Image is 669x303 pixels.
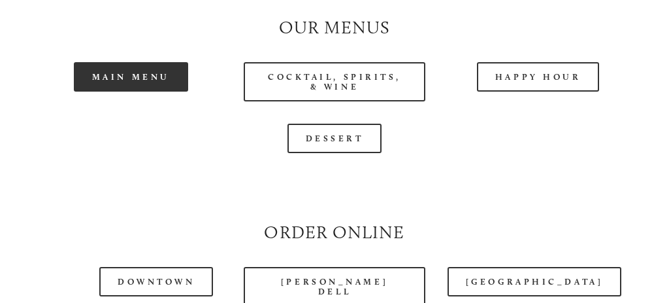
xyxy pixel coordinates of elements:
[448,267,621,296] a: [GEOGRAPHIC_DATA]
[244,62,425,101] a: Cocktail, Spirits, & Wine
[99,267,213,296] a: Downtown
[74,62,188,92] a: Main Menu
[40,220,628,245] h2: Order Online
[287,124,382,153] a: Dessert
[477,62,600,92] a: Happy Hour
